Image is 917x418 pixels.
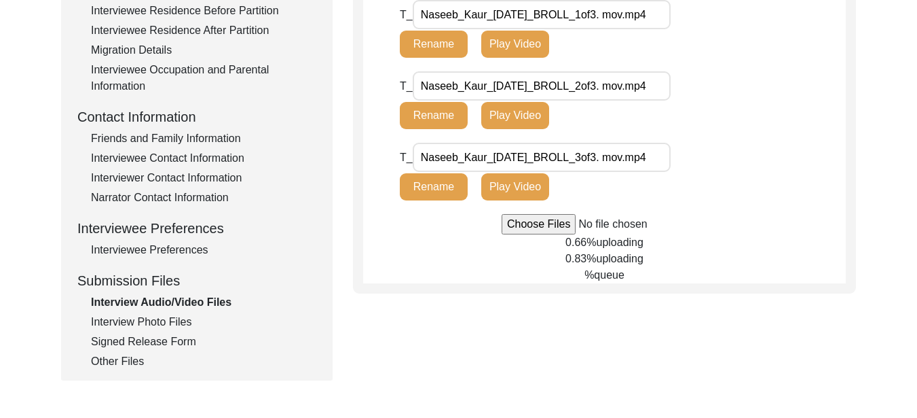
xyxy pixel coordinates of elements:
[91,3,316,19] div: Interviewee Residence Before Partition
[596,237,643,248] span: uploading
[91,170,316,186] div: Interviewer Contact Information
[77,107,316,127] div: Contact Information
[565,253,596,264] span: 0.83%
[91,353,316,370] div: Other Files
[400,173,468,201] button: Rename
[91,150,316,167] div: Interviewee Contact Information
[400,102,468,129] button: Rename
[596,253,643,264] span: uploading
[481,31,549,58] button: Play Video
[400,80,413,92] span: T_
[400,152,413,163] span: T_
[91,130,316,147] div: Friends and Family Information
[565,237,596,248] span: 0.66%
[400,31,468,58] button: Rename
[91,22,316,39] div: Interviewee Residence After Partition
[481,173,549,201] button: Play Video
[481,102,549,129] button: Play Video
[91,62,316,94] div: Interviewee Occupation and Parental Information
[77,271,316,291] div: Submission Files
[91,42,316,58] div: Migration Details
[91,242,316,258] div: Interviewee Preferences
[584,269,594,281] span: %
[91,190,316,206] div: Narrator Contact Information
[77,218,316,239] div: Interviewee Preferences
[594,269,624,281] span: queue
[400,9,413,20] span: T_
[91,294,316,311] div: Interview Audio/Video Files
[91,334,316,350] div: Signed Release Form
[91,314,316,330] div: Interview Photo Files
